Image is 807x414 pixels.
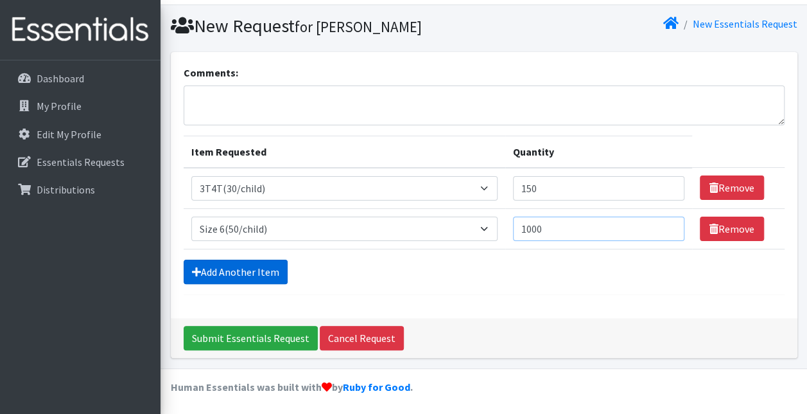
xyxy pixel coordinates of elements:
a: Add Another Item [184,260,288,284]
small: for [PERSON_NAME] [295,17,422,36]
p: Essentials Requests [37,156,125,168]
th: Quantity [505,136,692,168]
a: Remove [700,217,764,241]
a: Remove [700,175,764,200]
a: Cancel Request [320,326,404,350]
p: My Profile [37,100,82,113]
label: Comments: [184,65,238,80]
a: Essentials Requests [5,149,155,175]
p: Distributions [37,183,95,196]
img: HumanEssentials [5,8,155,51]
strong: Human Essentials was built with by . [171,381,413,393]
a: Distributions [5,177,155,203]
h1: New Request [171,15,480,37]
a: New Essentials Request [693,17,797,30]
a: My Profile [5,93,155,119]
th: Item Requested [184,136,506,168]
p: Edit My Profile [37,128,101,141]
p: Dashboard [37,72,84,85]
a: Edit My Profile [5,122,155,147]
a: Ruby for Good [343,381,410,393]
input: Submit Essentials Request [184,326,318,350]
a: Dashboard [5,66,155,91]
